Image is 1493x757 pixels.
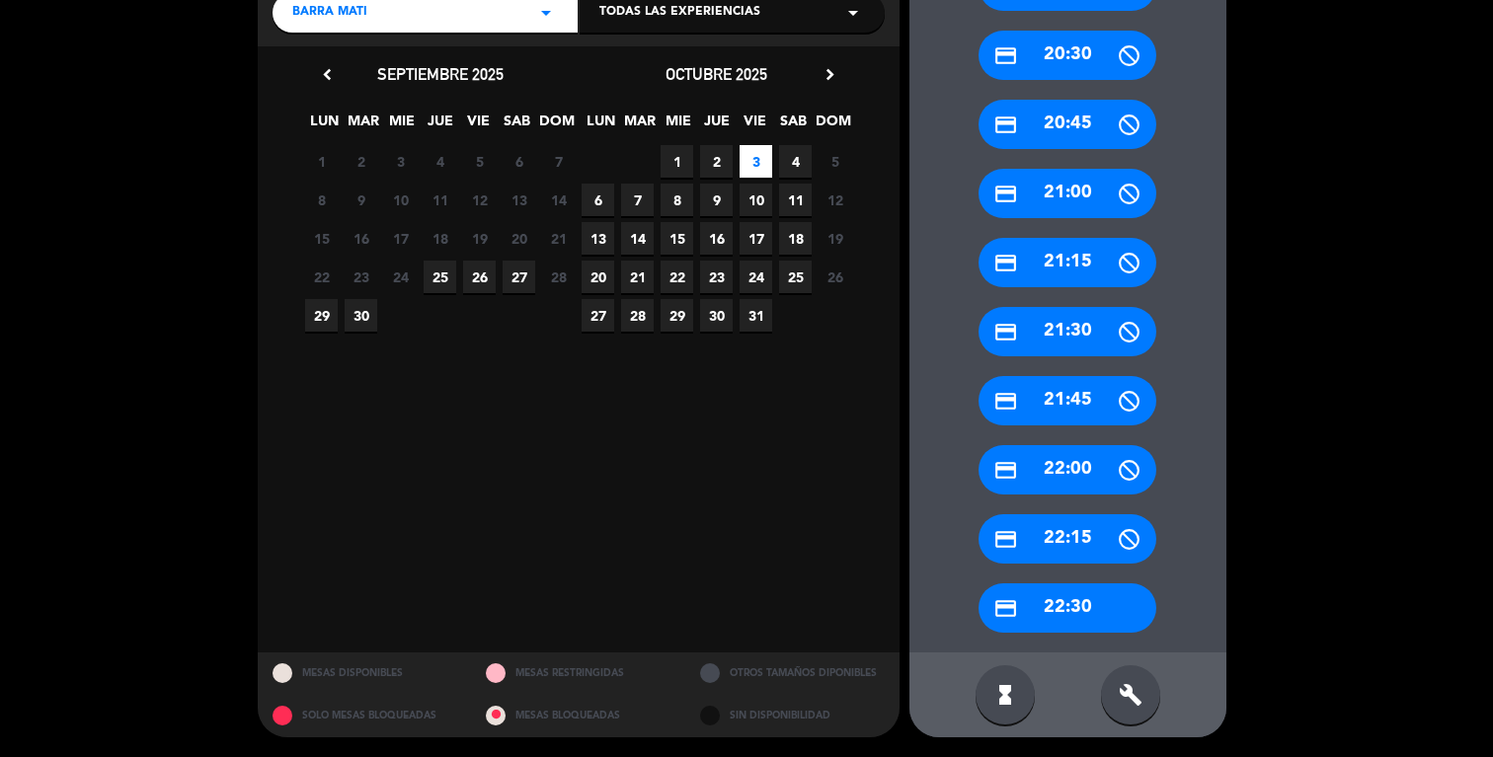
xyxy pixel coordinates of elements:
span: 2 [345,145,377,178]
div: SOLO MESAS BLOQUEADAS [258,695,472,737]
span: Barra Mati [292,3,367,23]
span: 3 [740,145,772,178]
i: arrow_drop_down [534,1,558,25]
span: DOM [816,110,848,142]
span: 5 [819,145,851,178]
span: 10 [384,184,417,216]
i: credit_card [993,320,1018,344]
span: 31 [740,299,772,332]
span: 23 [345,261,377,293]
span: MIE [385,110,418,142]
span: 1 [661,145,693,178]
span: 19 [463,222,496,255]
div: 22:15 [979,514,1156,564]
i: credit_card [993,389,1018,414]
span: 16 [700,222,733,255]
div: MESAS DISPONIBLES [258,652,472,695]
span: 27 [582,299,614,332]
i: arrow_drop_down [841,1,865,25]
span: 23 [700,261,733,293]
span: 11 [779,184,812,216]
div: OTROS TAMAÑOS DIPONIBLES [685,652,900,695]
span: 2 [700,145,733,178]
span: 9 [345,184,377,216]
span: Todas las experiencias [599,3,760,23]
span: 1 [305,145,338,178]
span: LUN [585,110,617,142]
span: JUE [424,110,456,142]
span: 26 [463,261,496,293]
span: septiembre 2025 [377,64,504,84]
span: 17 [740,222,772,255]
div: 21:30 [979,307,1156,356]
span: 7 [542,145,575,178]
span: MAR [623,110,656,142]
span: 14 [621,222,654,255]
span: 22 [305,261,338,293]
span: 13 [582,222,614,255]
span: 3 [384,145,417,178]
span: 22 [661,261,693,293]
span: LUN [308,110,341,142]
span: 25 [424,261,456,293]
span: 7 [621,184,654,216]
span: 29 [305,299,338,332]
span: 18 [424,222,456,255]
span: 27 [503,261,535,293]
div: 22:00 [979,445,1156,494]
i: credit_card [993,182,1018,206]
i: chevron_right [820,64,840,85]
i: credit_card [993,527,1018,552]
span: MAR [347,110,379,142]
span: VIE [462,110,495,142]
span: 13 [503,184,535,216]
span: 6 [503,145,535,178]
span: 9 [700,184,733,216]
div: 20:45 [979,100,1156,149]
span: 20 [582,261,614,293]
span: 19 [819,222,851,255]
i: credit_card [993,596,1018,621]
span: 12 [463,184,496,216]
span: octubre 2025 [666,64,767,84]
span: 26 [819,261,851,293]
div: MESAS BLOQUEADAS [471,695,685,737]
span: 4 [779,145,812,178]
span: 14 [542,184,575,216]
span: 24 [740,261,772,293]
span: JUE [700,110,733,142]
span: 6 [582,184,614,216]
div: 21:45 [979,376,1156,425]
i: credit_card [993,43,1018,68]
div: 20:30 [979,31,1156,80]
span: SAB [777,110,810,142]
span: 28 [542,261,575,293]
span: 20 [503,222,535,255]
span: 28 [621,299,654,332]
span: 10 [740,184,772,216]
span: 25 [779,261,812,293]
span: MIE [662,110,694,142]
span: 4 [424,145,456,178]
i: chevron_left [317,64,338,85]
span: 11 [424,184,456,216]
div: 21:00 [979,169,1156,218]
span: 12 [819,184,851,216]
div: 21:15 [979,238,1156,287]
span: VIE [739,110,771,142]
span: 21 [621,261,654,293]
span: 29 [661,299,693,332]
span: 16 [345,222,377,255]
span: 8 [661,184,693,216]
span: 15 [661,222,693,255]
span: 17 [384,222,417,255]
i: credit_card [993,458,1018,483]
div: SIN DISPONIBILIDAD [685,695,900,737]
span: 8 [305,184,338,216]
span: 15 [305,222,338,255]
div: MESAS RESTRINGIDAS [471,652,685,695]
span: 30 [345,299,377,332]
span: 21 [542,222,575,255]
span: 30 [700,299,733,332]
i: credit_card [993,113,1018,137]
